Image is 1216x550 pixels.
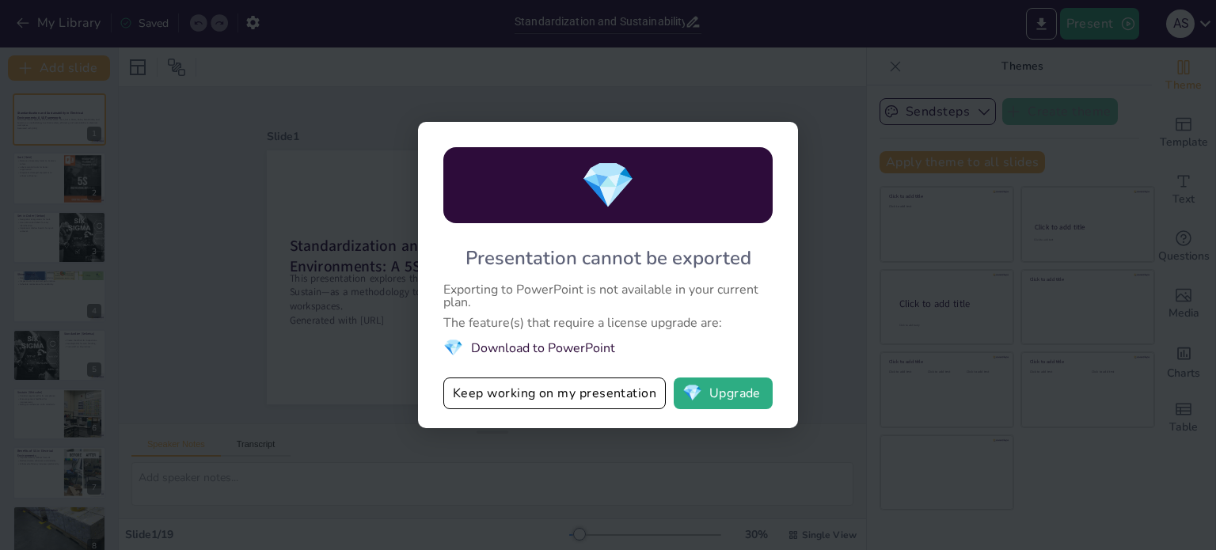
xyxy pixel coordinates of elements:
[465,245,751,271] div: Presentation cannot be exported
[580,155,636,216] span: diamond
[443,377,666,409] button: Keep working on my presentation
[443,337,463,358] span: diamond
[443,317,773,329] div: The feature(s) that require a license upgrade are:
[682,385,702,401] span: diamond
[674,377,773,409] button: diamondUpgrade
[443,337,773,358] li: Download to PowerPoint
[443,283,773,309] div: Exporting to PowerPoint is not available in your current plan.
